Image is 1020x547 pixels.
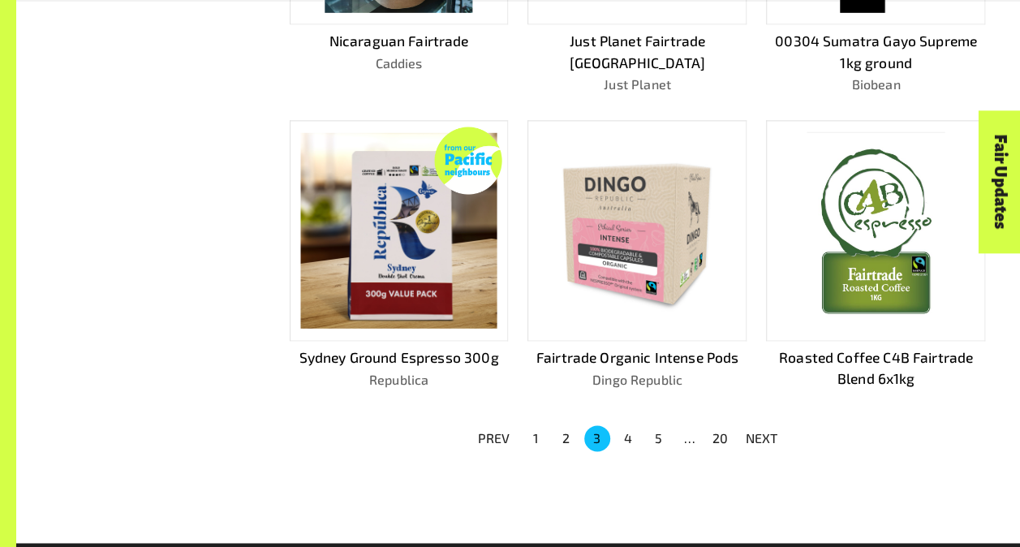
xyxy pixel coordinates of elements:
div: … [677,429,703,448]
button: PREV [468,424,520,453]
a: Roasted Coffee C4B Fairtrade Blend 6x1kg [766,120,985,391]
button: Go to page 1 [523,425,549,451]
p: Caddies [290,54,509,73]
p: Roasted Coffee C4B Fairtrade Blend 6x1kg [766,347,985,389]
p: Dingo Republic [527,370,747,390]
p: PREV [478,429,510,448]
button: Go to page 5 [646,425,672,451]
p: Just Planet Fairtrade [GEOGRAPHIC_DATA] [527,30,747,72]
p: Biobean [766,75,985,94]
button: Go to page 4 [615,425,641,451]
button: page 3 [584,425,610,451]
a: Fairtrade Organic Intense PodsDingo Republic [527,120,747,391]
p: Fairtrade Organic Intense Pods [527,347,747,368]
a: Sydney Ground Espresso 300gRepublica [290,120,509,391]
p: Sydney Ground Espresso 300g [290,347,509,368]
p: 00304 Sumatra Gayo Supreme 1kg ground [766,30,985,72]
p: Just Planet [527,75,747,94]
p: Republica [290,370,509,390]
button: Go to page 2 [553,425,579,451]
button: Go to page 20 [708,425,734,451]
nav: pagination navigation [468,424,788,453]
button: NEXT [736,424,788,453]
p: Nicaraguan Fairtrade [290,30,509,51]
p: NEXT [746,429,778,448]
